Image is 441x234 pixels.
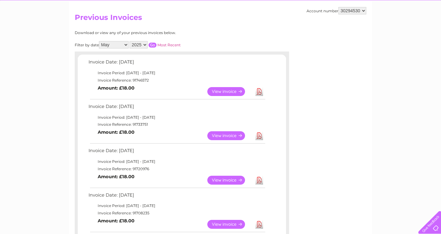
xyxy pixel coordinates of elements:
a: Download [255,87,263,96]
a: View [207,87,252,96]
td: Invoice Period: [DATE] - [DATE] [87,202,266,209]
div: Filter by date [75,41,236,48]
div: Account number [307,7,366,14]
b: Amount: £18.00 [98,85,134,91]
b: Amount: £18.00 [98,129,134,135]
td: Invoice Reference: 91733751 [87,121,266,128]
div: Download or view any of your previous invoices below. [75,31,236,35]
td: Invoice Period: [DATE] - [DATE] [87,114,266,121]
div: Clear Business is a trading name of Verastar Limited (registered in [GEOGRAPHIC_DATA] No. 3667643... [76,3,366,30]
a: Energy [349,26,362,31]
td: Invoice Date: [DATE] [87,191,266,202]
a: Telecoms [366,26,384,31]
a: View [207,220,252,229]
a: Contact [400,26,415,31]
a: Most Recent [157,43,181,47]
b: Amount: £18.00 [98,174,134,179]
a: 0333 014 3131 [326,3,368,11]
a: Download [255,131,263,140]
td: Invoice Date: [DATE] [87,147,266,158]
td: Invoice Period: [DATE] - [DATE] [87,69,266,77]
td: Invoice Reference: 91708235 [87,209,266,217]
b: Amount: £18.00 [98,218,134,224]
a: View [207,131,252,140]
a: Blog [388,26,397,31]
td: Invoice Reference: 91746572 [87,77,266,84]
a: Download [255,176,263,185]
a: Log out [421,26,435,31]
a: View [207,176,252,185]
a: Download [255,220,263,229]
a: Water [333,26,345,31]
td: Invoice Date: [DATE] [87,102,266,114]
h2: Previous Invoices [75,13,366,25]
img: logo.png [15,16,47,35]
td: Invoice Reference: 91720976 [87,165,266,173]
td: Invoice Period: [DATE] - [DATE] [87,158,266,165]
td: Invoice Date: [DATE] [87,58,266,69]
